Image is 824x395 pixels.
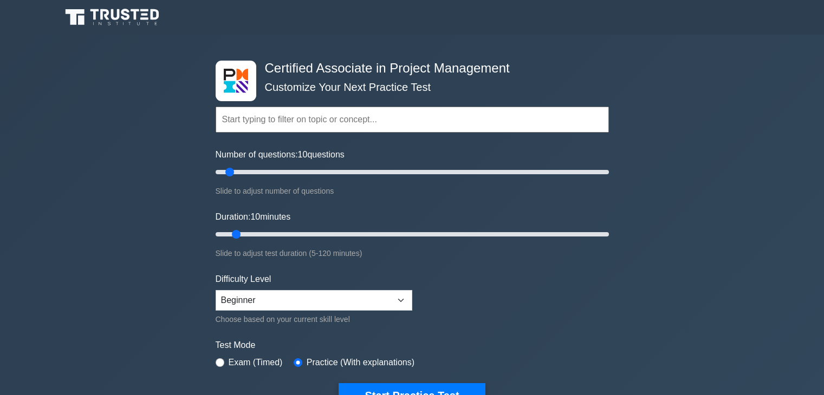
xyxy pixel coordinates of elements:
input: Start typing to filter on topic or concept... [216,107,609,133]
div: Slide to adjust test duration (5-120 minutes) [216,247,609,260]
span: 10 [298,150,308,159]
div: Choose based on your current skill level [216,313,412,326]
label: Duration: minutes [216,210,291,223]
label: Number of questions: questions [216,148,345,161]
div: Slide to adjust number of questions [216,185,609,198]
h4: Certified Associate in Project Management [261,61,556,76]
label: Exam (Timed) [229,356,283,369]
label: Difficulty Level [216,273,271,286]
label: Test Mode [216,339,609,352]
label: Practice (With explanations) [307,356,414,369]
span: 10 [250,212,260,221]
